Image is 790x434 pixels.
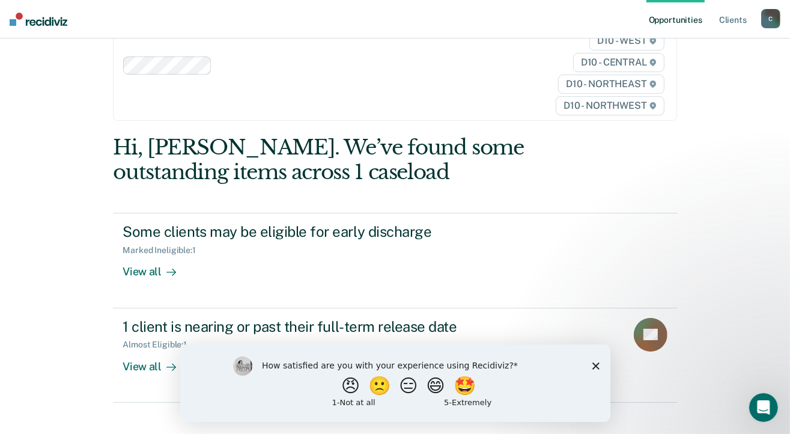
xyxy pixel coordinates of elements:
button: C [761,9,780,28]
iframe: Intercom live chat [749,393,778,422]
div: Some clients may be eligible for early discharge [123,223,544,240]
div: Hi, [PERSON_NAME]. We’ve found some outstanding items across 1 caseload [113,135,564,185]
span: D10 - CENTRAL [573,53,664,72]
div: View all [123,350,190,373]
span: D10 - NORTHEAST [558,75,664,94]
span: D10 - NORTHWEST [556,96,664,115]
a: 1 client is nearing or past their full-term release dateAlmost Eligible:1View all [113,308,676,403]
img: Recidiviz [10,13,67,26]
div: Almost Eligible : 1 [123,340,196,350]
div: Marked Ineligible : 1 [123,245,205,255]
iframe: Survey by Kim from Recidiviz [180,344,610,422]
span: D10 - WEST [589,31,664,50]
a: Some clients may be eligible for early dischargeMarked Ineligible:1View all [113,213,676,308]
div: View all [123,255,190,279]
div: 1 client is nearing or past their full-term release date [123,318,544,335]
